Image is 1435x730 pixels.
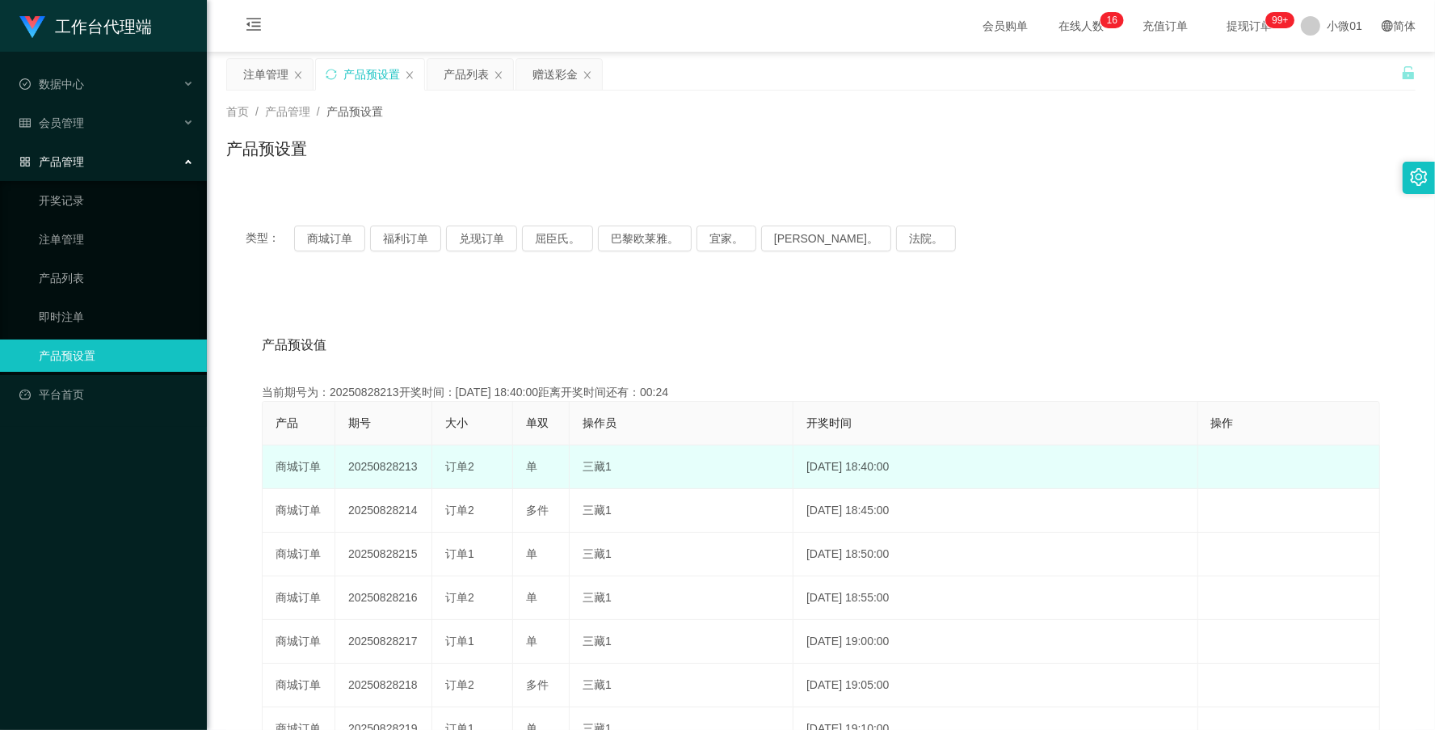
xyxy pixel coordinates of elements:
[263,576,335,620] td: 商城订单
[445,678,474,691] span: 订单2
[444,59,489,90] div: 产品列表
[1107,12,1113,28] p: 1
[598,226,692,251] button: 巴黎欧莱雅。
[896,226,956,251] button: 法院。
[1211,416,1234,429] span: 操作
[19,78,31,90] i: 图标： check-circle-o
[55,1,152,53] h1: 工作台代理端
[532,59,578,90] div: 赠送彩金
[583,416,617,429] span: 操作员
[793,445,1198,489] td: [DATE] 18:40:00
[255,105,259,118] span: /
[263,533,335,576] td: 商城订单
[526,635,537,648] span: 单
[243,59,288,90] div: 注单管理
[39,116,84,129] font: 会员管理
[793,533,1198,576] td: [DATE] 18:50:00
[793,664,1198,707] td: [DATE] 19:05:00
[335,620,432,664] td: 20250828217
[39,184,194,217] a: 开奖记录
[335,533,432,576] td: 20250828215
[761,226,891,251] button: [PERSON_NAME]。
[526,678,549,691] span: 多件
[1265,12,1294,28] sup: 992
[39,155,84,168] font: 产品管理
[19,16,45,39] img: logo.9652507e.png
[19,117,31,129] i: 图标： table
[335,489,432,533] td: 20250828214
[326,69,337,80] i: 图标： 同步
[570,445,793,489] td: 三藏1
[1058,19,1104,32] font: 在线人数
[263,664,335,707] td: 商城订单
[370,226,441,251] button: 福利订单
[445,547,474,560] span: 订单1
[1393,19,1416,32] font: 简体
[294,226,365,251] button: 商城订单
[570,533,793,576] td: 三藏1
[445,416,468,429] span: 大小
[335,576,432,620] td: 20250828216
[445,460,474,473] span: 订单2
[1112,12,1117,28] p: 6
[1401,65,1416,80] i: 图标： 解锁
[526,547,537,560] span: 单
[526,460,537,473] span: 单
[39,78,84,91] font: 数据中心
[1100,12,1124,28] sup: 16
[19,378,194,411] a: 图标： 仪表板平台首页
[265,105,310,118] span: 产品管理
[445,504,474,517] span: 订单2
[326,105,383,118] span: 产品预设置
[570,664,793,707] td: 三藏1
[262,335,326,355] span: 产品预设值
[39,223,194,255] a: 注单管理
[445,635,474,648] span: 订单1
[494,70,503,80] i: 图标： 关闭
[1227,19,1272,32] font: 提现订单
[263,489,335,533] td: 商城订单
[445,591,474,604] span: 订单2
[583,70,592,80] i: 图标： 关闭
[276,416,298,429] span: 产品
[263,445,335,489] td: 商城订单
[348,416,371,429] span: 期号
[39,301,194,333] a: 即时注单
[262,384,1380,401] div: 当前期号为：20250828213开奖时间：[DATE] 18:40:00距离开奖时间还有：00:24
[317,105,320,118] span: /
[570,576,793,620] td: 三藏1
[1410,168,1428,186] i: 图标： 设置
[526,591,537,604] span: 单
[526,416,549,429] span: 单双
[570,489,793,533] td: 三藏1
[39,340,194,372] a: 产品预设置
[246,226,294,251] span: 类型：
[793,489,1198,533] td: [DATE] 18:45:00
[446,226,517,251] button: 兑现订单
[1382,20,1393,32] i: 图标： global
[335,445,432,489] td: 20250828213
[343,59,400,90] div: 产品预设置
[570,620,793,664] td: 三藏1
[226,137,307,161] h1: 产品预设置
[793,576,1198,620] td: [DATE] 18:55:00
[1143,19,1188,32] font: 充值订单
[19,19,152,32] a: 工作台代理端
[293,70,303,80] i: 图标： 关闭
[226,105,249,118] span: 首页
[806,416,852,429] span: 开奖时间
[793,620,1198,664] td: [DATE] 19:00:00
[19,156,31,167] i: 图标： AppStore-O
[405,70,415,80] i: 图标： 关闭
[696,226,756,251] button: 宜家。
[263,620,335,664] td: 商城订单
[226,1,281,53] i: 图标： menu-fold
[522,226,593,251] button: 屈臣氏。
[39,262,194,294] a: 产品列表
[526,504,549,517] span: 多件
[335,664,432,707] td: 20250828218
